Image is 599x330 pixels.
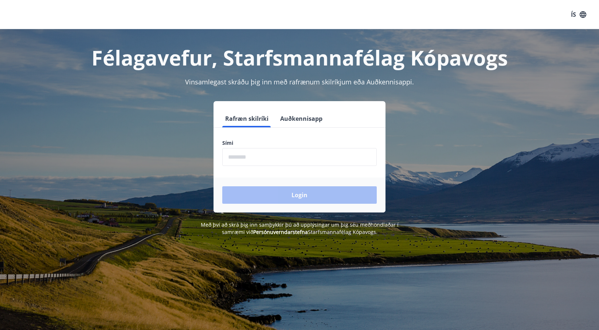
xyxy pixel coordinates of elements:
h1: Félagavefur, Starfsmannafélag Kópavogs [46,44,553,71]
button: Rafræn skilríki [222,110,271,127]
label: Sími [222,139,377,147]
a: Persónuverndarstefna [253,228,308,235]
span: Með því að skrá þig inn samþykkir þú að upplýsingar um þig séu meðhöndlaðar í samræmi við Starfsm... [201,221,399,235]
button: Auðkennisapp [277,110,325,127]
span: Vinsamlegast skráðu þig inn með rafrænum skilríkjum eða Auðkennisappi. [185,77,414,86]
button: ÍS [567,8,590,21]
